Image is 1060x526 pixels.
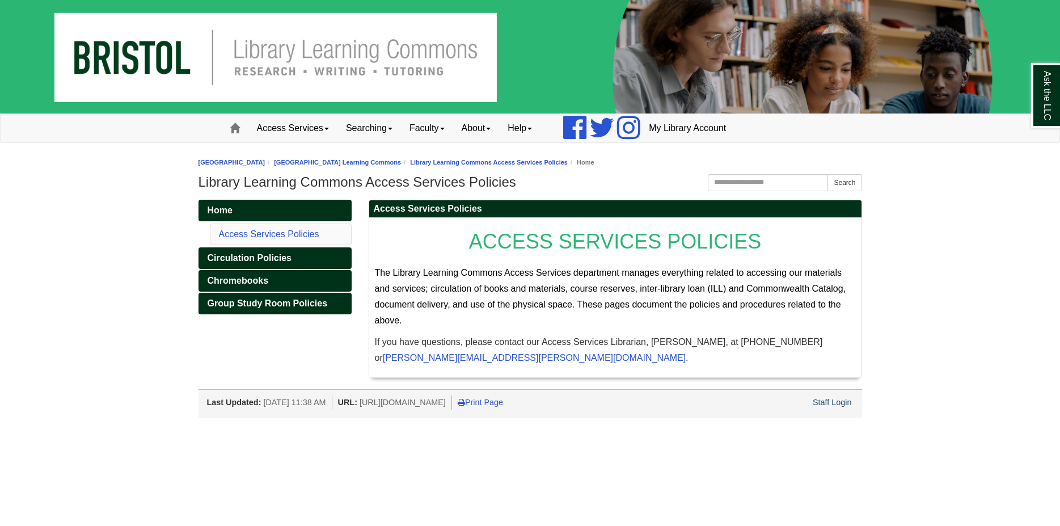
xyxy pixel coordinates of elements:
[274,159,401,166] a: [GEOGRAPHIC_DATA] Learning Commons
[383,353,686,363] a: [PERSON_NAME][EMAIL_ADDRESS][PERSON_NAME][DOMAIN_NAME]
[337,114,401,142] a: Searching
[208,276,269,285] span: Chromebooks
[375,337,823,363] span: If you have questions, please contact our Access Services Librarian, [PERSON_NAME], at [PHONE_NUM...
[248,114,337,142] a: Access Services
[469,230,762,253] span: ACCESS SERVICES POLICIES
[199,157,862,168] nav: breadcrumb
[640,114,734,142] a: My Library Account
[208,253,292,263] span: Circulation Policies
[199,247,352,269] a: Circulation Policies
[453,114,500,142] a: About
[568,157,594,168] li: Home
[199,270,352,292] a: Chromebooks
[375,268,846,325] span: The Library Learning Commons Access Services department manages everything related to accessing o...
[813,398,852,407] a: Staff Login
[338,398,357,407] span: URL:
[208,298,328,308] span: Group Study Room Policies
[369,200,861,218] h2: Access Services Policies
[199,200,352,314] div: Guide Pages
[458,398,503,407] a: Print Page
[208,205,233,215] span: Home
[207,398,261,407] span: Last Updated:
[499,114,540,142] a: Help
[199,174,862,190] h1: Library Learning Commons Access Services Policies
[263,398,326,407] span: [DATE] 11:38 AM
[827,174,861,191] button: Search
[219,229,319,239] a: Access Services Policies
[199,200,352,221] a: Home
[410,159,568,166] a: Library Learning Commons Access Services Policies
[401,114,453,142] a: Faculty
[458,398,465,406] i: Print Page
[199,159,265,166] a: [GEOGRAPHIC_DATA]
[199,293,352,314] a: Group Study Room Policies
[360,398,446,407] span: [URL][DOMAIN_NAME]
